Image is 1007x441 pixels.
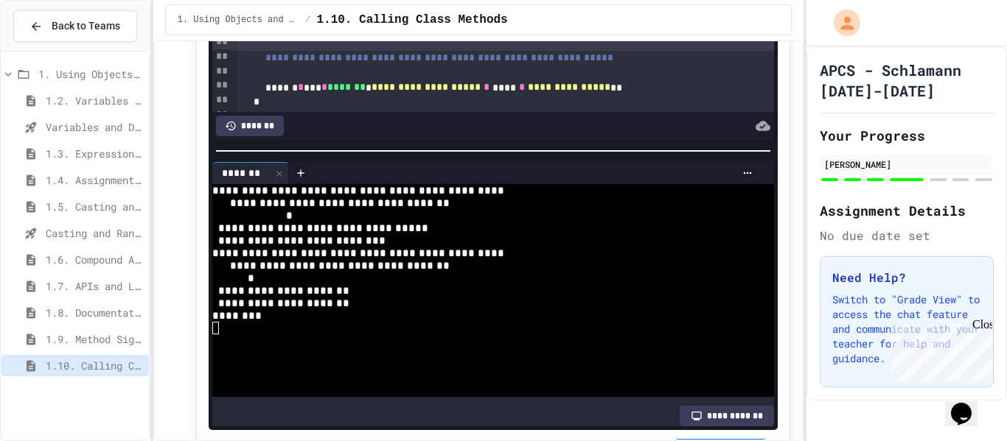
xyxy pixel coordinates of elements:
[6,6,102,94] div: Chat with us now!Close
[46,252,143,267] span: 1.6. Compound Assignment Operators
[820,60,994,101] h1: APCS - Schlamann [DATE]-[DATE]
[820,125,994,146] h2: Your Progress
[824,158,989,171] div: [PERSON_NAME]
[46,305,143,320] span: 1.8. Documentation with Comments and Preconditions
[885,318,992,381] iframe: chat widget
[945,382,992,426] iframe: chat widget
[832,269,981,286] h3: Need Help?
[305,14,310,26] span: /
[52,18,120,34] span: Back to Teams
[178,14,300,26] span: 1. Using Objects and Methods
[46,199,143,214] span: 1.5. Casting and Ranges of Values
[46,358,143,373] span: 1.10. Calling Class Methods
[46,225,143,241] span: Casting and Ranges of variables - Quiz
[46,278,143,294] span: 1.7. APIs and Libraries
[13,10,137,42] button: Back to Teams
[818,6,864,40] div: My Account
[46,172,143,188] span: 1.4. Assignment and Input
[46,331,143,347] span: 1.9. Method Signatures
[46,119,143,135] span: Variables and Data Types - Quiz
[820,227,994,244] div: No due date set
[316,11,507,29] span: 1.10. Calling Class Methods
[46,93,143,108] span: 1.2. Variables and Data Types
[38,66,143,82] span: 1. Using Objects and Methods
[832,292,981,366] p: Switch to "Grade View" to access the chat feature and communicate with your teacher for help and ...
[820,200,994,221] h2: Assignment Details
[46,146,143,161] span: 1.3. Expressions and Output [New]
